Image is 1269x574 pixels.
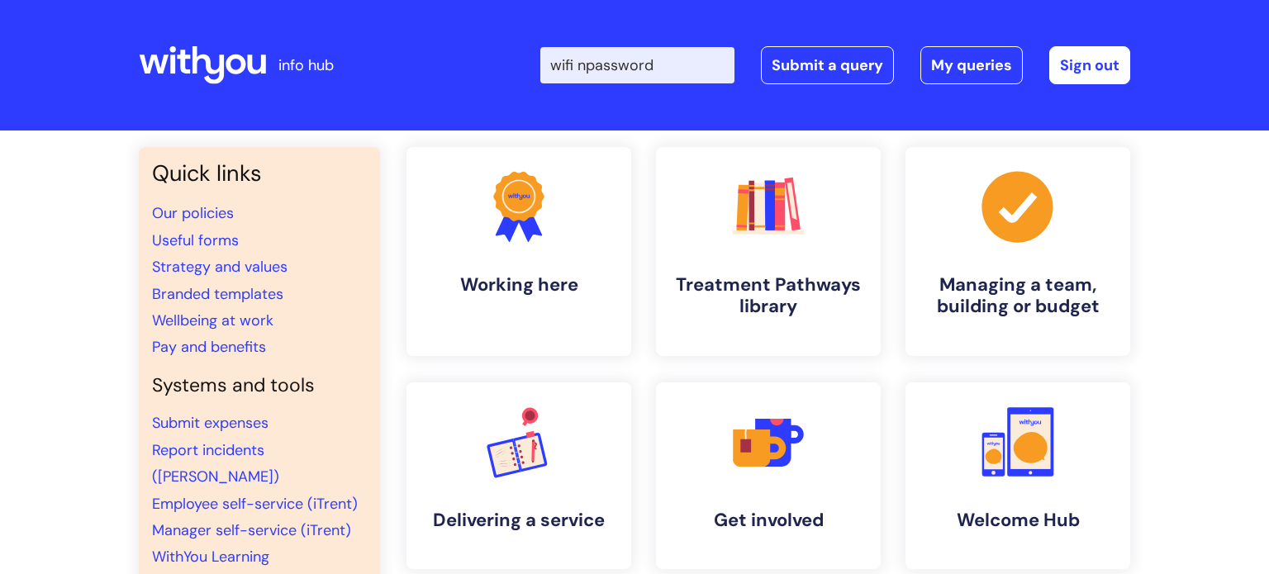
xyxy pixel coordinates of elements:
[152,257,288,277] a: Strategy and values
[152,160,367,187] h3: Quick links
[152,311,273,330] a: Wellbeing at work
[420,274,618,296] h4: Working here
[669,510,867,531] h4: Get involved
[656,382,881,569] a: Get involved
[152,230,239,250] a: Useful forms
[420,510,618,531] h4: Delivering a service
[905,147,1130,356] a: Managing a team, building or budget
[152,494,358,514] a: Employee self-service (iTrent)
[152,374,367,397] h4: Systems and tools
[761,46,894,84] a: Submit a query
[152,520,351,540] a: Manager self-service (iTrent)
[919,274,1117,318] h4: Managing a team, building or budget
[152,440,279,486] a: Report incidents ([PERSON_NAME])
[152,284,283,304] a: Branded templates
[905,382,1130,569] a: Welcome Hub
[406,382,631,569] a: Delivering a service
[278,52,334,78] p: info hub
[540,47,734,83] input: Search
[656,147,881,356] a: Treatment Pathways library
[920,46,1023,84] a: My queries
[152,203,234,223] a: Our policies
[919,510,1117,531] h4: Welcome Hub
[669,274,867,318] h4: Treatment Pathways library
[152,547,269,567] a: WithYou Learning
[1049,46,1130,84] a: Sign out
[152,337,266,357] a: Pay and benefits
[540,46,1130,84] div: | -
[152,413,269,433] a: Submit expenses
[406,147,631,356] a: Working here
